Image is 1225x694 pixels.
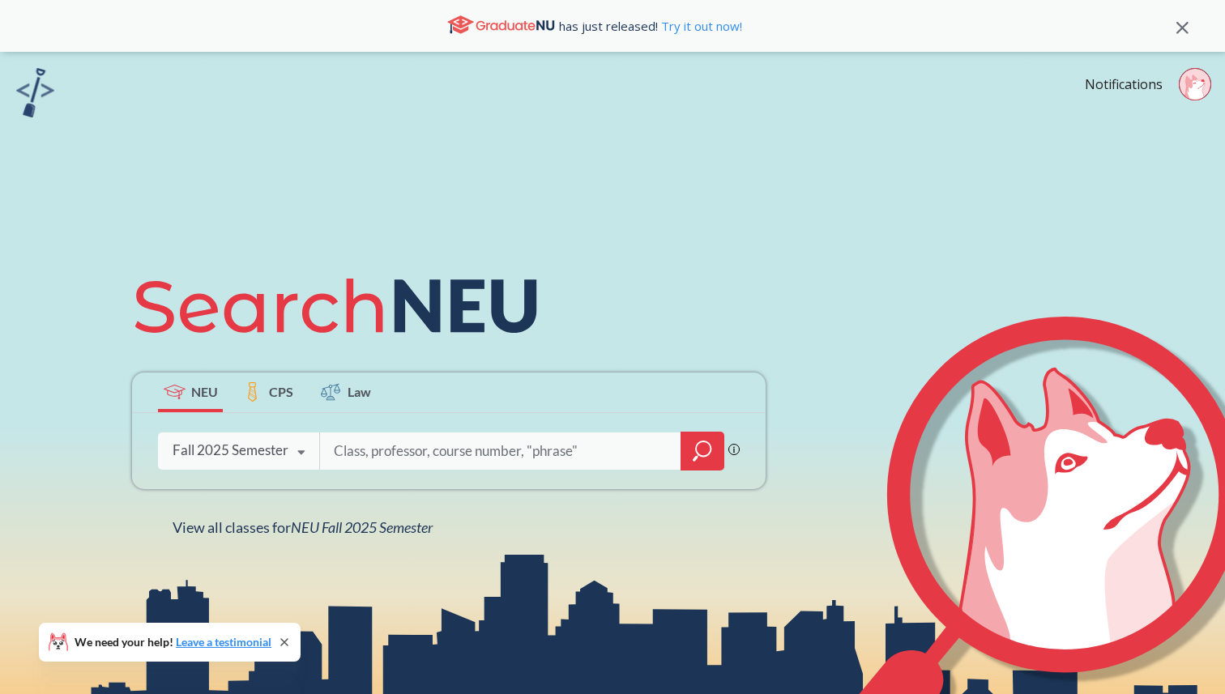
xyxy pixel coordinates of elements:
a: Try it out now! [658,18,742,34]
a: Leave a testimonial [176,635,271,649]
span: has just released! [559,17,742,35]
svg: magnifying glass [693,440,712,462]
a: Notifications [1085,75,1163,93]
div: magnifying glass [681,432,724,470]
span: Law [348,382,371,401]
span: NEU [191,382,218,401]
a: sandbox logo [16,68,54,122]
span: We need your help! [75,637,271,648]
span: View all classes for [173,518,433,536]
span: CPS [269,382,293,401]
img: sandbox logo [16,68,54,117]
div: Fall 2025 Semester [173,441,288,459]
span: NEU Fall 2025 Semester [291,518,433,536]
input: Class, professor, course number, "phrase" [332,434,669,468]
